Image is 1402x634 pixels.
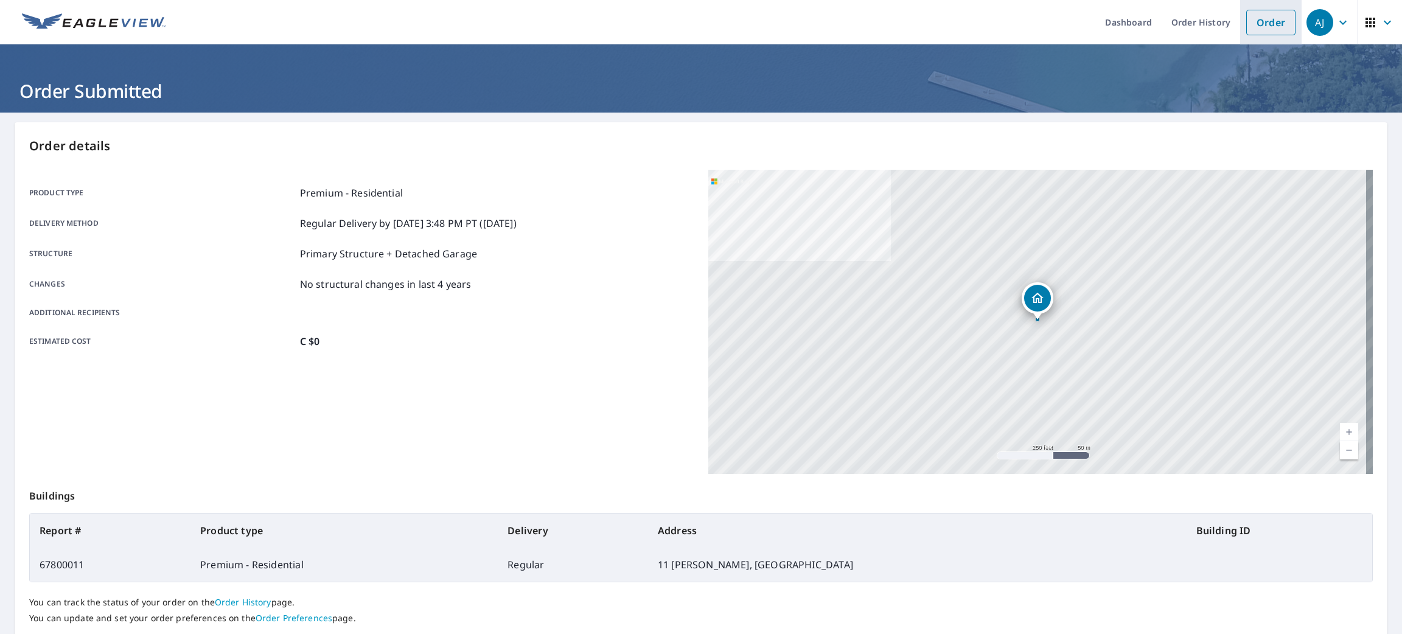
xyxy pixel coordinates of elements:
img: EV Logo [22,13,166,32]
div: Dropped pin, building 1, Residential property, 11 CLARENCE GAGNON NOTRE-DAME-DE-L'ÎLE-PERROT QC J... [1022,282,1053,320]
a: Current Level 17, Zoom In [1340,423,1358,441]
p: Product type [29,186,295,200]
p: Delivery method [29,216,295,231]
p: No structural changes in last 4 years [300,277,472,291]
a: Order [1246,10,1296,35]
td: 11 [PERSON_NAME], [GEOGRAPHIC_DATA] [648,548,1187,582]
p: Estimated cost [29,334,295,349]
p: You can track the status of your order on the page. [29,597,1373,608]
p: C $0 [300,334,320,349]
h1: Order Submitted [15,78,1387,103]
div: AJ [1306,9,1333,36]
th: Delivery [498,514,648,548]
p: You can update and set your order preferences on the page. [29,613,1373,624]
a: Order History [215,596,271,608]
td: Premium - Residential [190,548,498,582]
th: Report # [30,514,190,548]
a: Order Preferences [256,612,332,624]
p: Buildings [29,474,1373,513]
td: Regular [498,548,648,582]
td: 67800011 [30,548,190,582]
p: Premium - Residential [300,186,403,200]
a: Current Level 17, Zoom Out [1340,441,1358,459]
p: Changes [29,277,295,291]
p: Order details [29,137,1373,155]
th: Product type [190,514,498,548]
th: Building ID [1187,514,1373,548]
th: Address [648,514,1187,548]
p: Primary Structure + Detached Garage [300,246,477,261]
p: Structure [29,246,295,261]
p: Regular Delivery by [DATE] 3:48 PM PT ([DATE]) [300,216,517,231]
p: Additional recipients [29,307,295,318]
